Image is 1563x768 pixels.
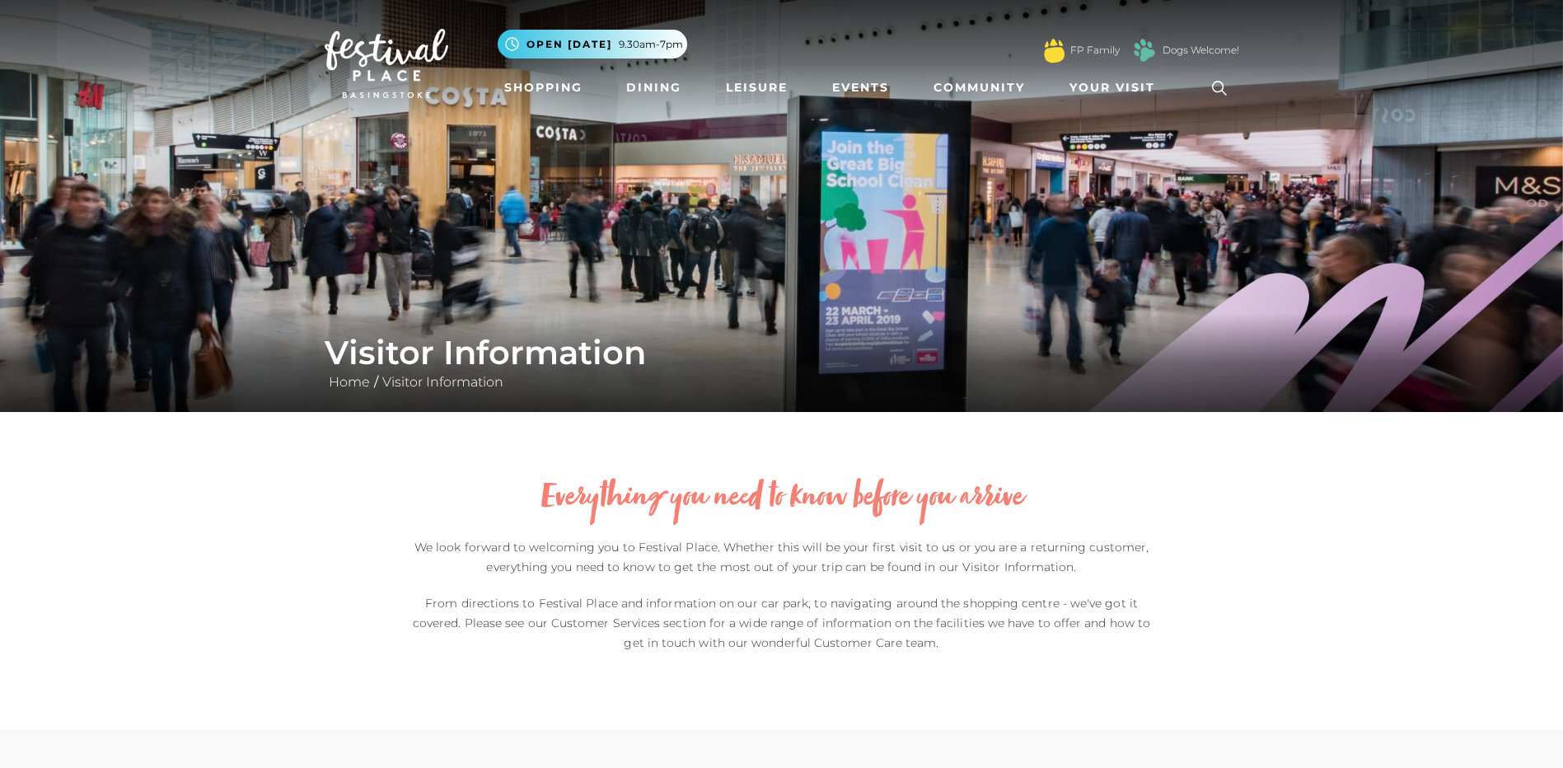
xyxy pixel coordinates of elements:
[403,537,1161,577] p: We look forward to welcoming you to Festival Place. Whether this will be your first visit to us o...
[312,333,1252,392] div: /
[526,37,612,52] span: Open [DATE]
[927,73,1032,103] a: Community
[378,374,508,390] a: Visitor Information
[719,73,794,103] a: Leisure
[826,73,896,103] a: Events
[1070,43,1120,58] a: FP Family
[325,333,1239,372] h1: Visitor Information
[498,30,687,59] button: Open [DATE] 9.30am-7pm
[498,73,589,103] a: Shopping
[403,593,1161,653] p: From directions to Festival Place and information on our car park, to navigating around the shopp...
[1063,73,1170,103] a: Your Visit
[325,374,374,390] a: Home
[620,73,688,103] a: Dining
[619,37,683,52] span: 9.30am-7pm
[403,480,1161,517] h2: Everything you need to know before you arrive
[325,29,448,98] img: Festival Place Logo
[1163,43,1239,58] a: Dogs Welcome!
[1069,79,1155,96] span: Your Visit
